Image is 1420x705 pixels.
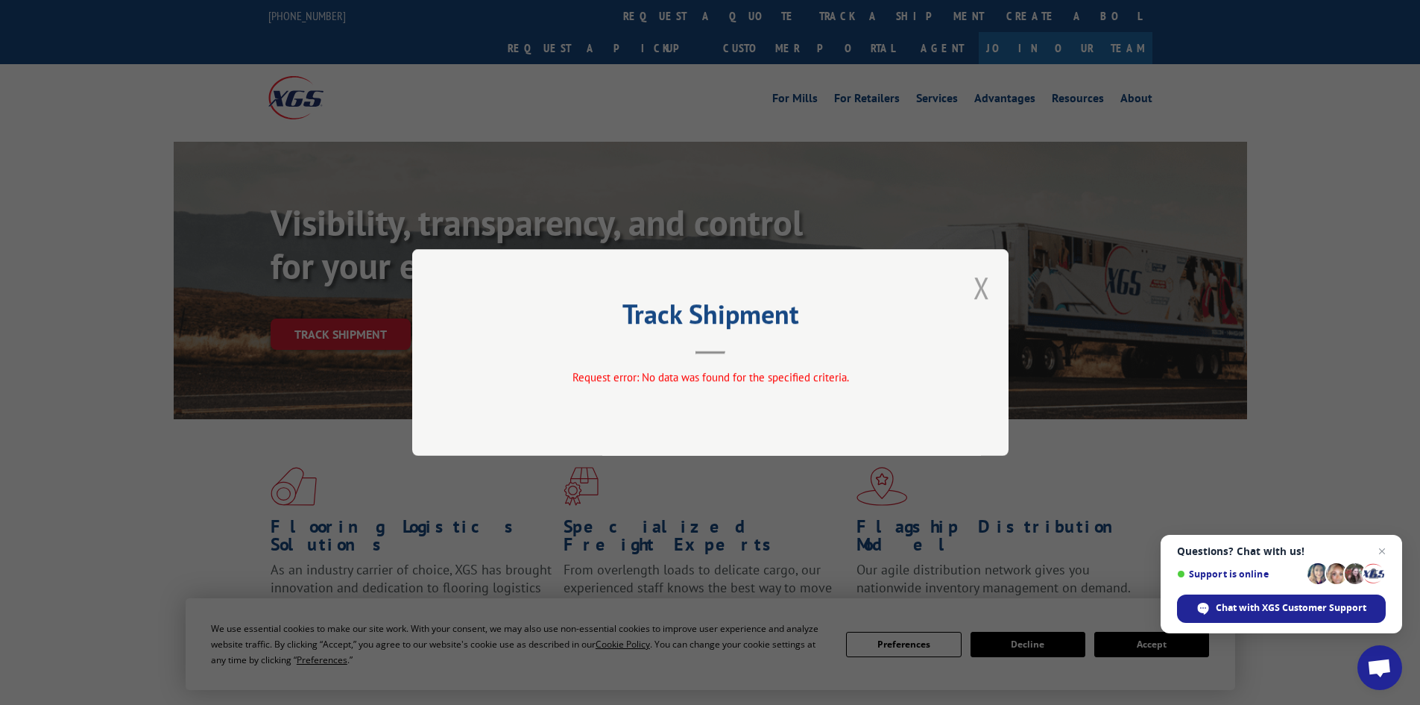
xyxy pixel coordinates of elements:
[974,268,990,307] button: Close modal
[1177,568,1302,580] span: Support is online
[1177,595,1386,623] div: Chat with XGS Customer Support
[1177,545,1386,557] span: Questions? Chat with us!
[1216,601,1366,615] span: Chat with XGS Customer Support
[572,370,848,384] span: Request error: No data was found for the specified criteria.
[1357,645,1402,690] div: Open chat
[1373,542,1391,560] span: Close chat
[487,304,934,332] h2: Track Shipment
